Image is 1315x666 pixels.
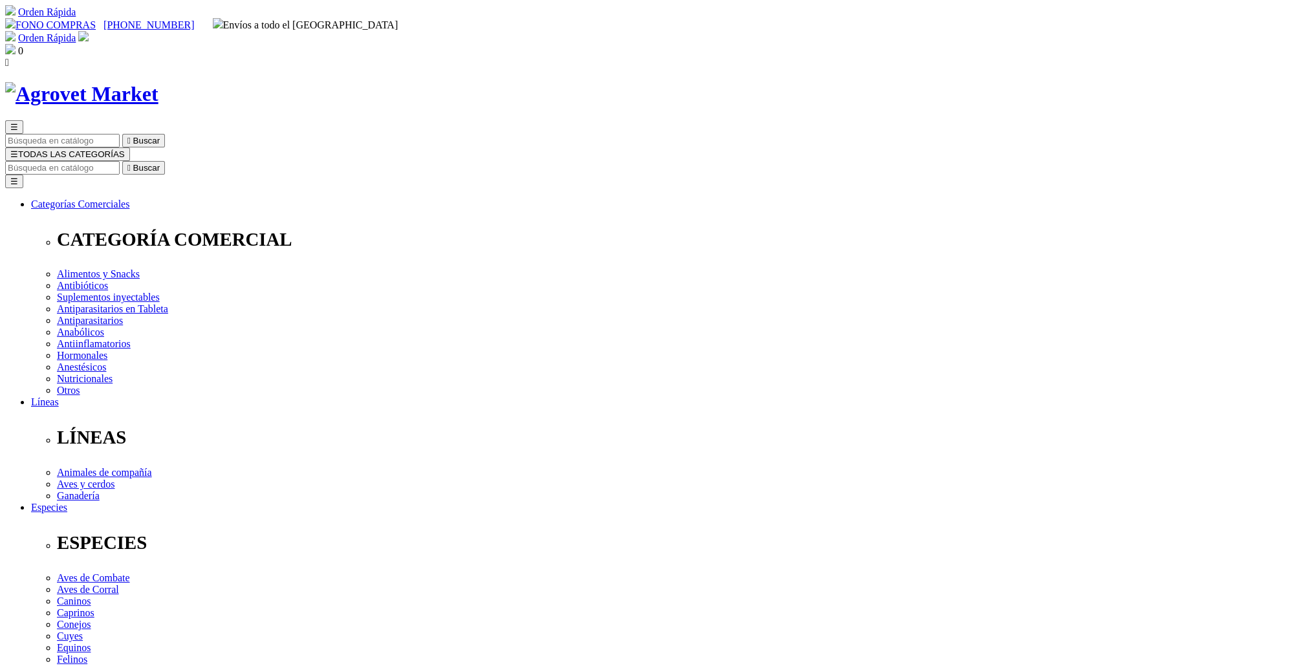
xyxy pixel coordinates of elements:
a: Antiparasitarios en Tableta [57,303,168,314]
a: Anestésicos [57,361,106,372]
a: Especies [31,502,67,513]
a: Antibióticos [57,280,108,291]
span: 0 [18,45,23,56]
a: Orden Rápida [18,32,76,43]
span: ☰ [10,122,18,132]
button:  Buscar [122,161,165,175]
a: Otros [57,385,80,396]
img: Agrovet Market [5,82,158,106]
a: Antiinflamatorios [57,338,131,349]
a: Nutricionales [57,373,113,384]
img: shopping-cart.svg [5,31,16,41]
img: delivery-truck.svg [213,18,223,28]
input: Buscar [5,134,120,147]
span: Envíos a todo el [GEOGRAPHIC_DATA] [213,19,398,30]
img: phone.svg [5,18,16,28]
button: ☰ [5,175,23,188]
p: CATEGORÍA COMERCIAL [57,229,1310,250]
img: shopping-cart.svg [5,5,16,16]
img: shopping-bag.svg [5,44,16,54]
a: Orden Rápida [18,6,76,17]
a: FONO COMPRAS [5,19,96,30]
img: user.svg [78,31,89,41]
iframe: Brevo live chat [6,526,223,660]
input: Buscar [5,161,120,175]
a: Antiparasitarios [57,315,123,326]
a: Ganadería [57,490,100,501]
a: [PHONE_NUMBER] [103,19,194,30]
span: Buscar [133,136,160,145]
a: Líneas [31,396,59,407]
button:  Buscar [122,134,165,147]
a: Categorías Comerciales [31,199,129,209]
p: LÍNEAS [57,427,1310,448]
i:  [127,163,131,173]
a: Felinos [57,654,87,665]
a: Anabólicos [57,327,104,338]
span: ☰ [10,149,18,159]
button: ☰TODAS LAS CATEGORÍAS [5,147,130,161]
i:  [5,57,9,68]
a: Aves y cerdos [57,478,114,489]
button: ☰ [5,120,23,134]
p: ESPECIES [57,532,1310,553]
i:  [127,136,131,145]
a: Acceda a su cuenta de cliente [78,32,89,43]
a: Suplementos inyectables [57,292,160,303]
a: Hormonales [57,350,107,361]
a: Animales de compañía [57,467,152,478]
span: Buscar [133,163,160,173]
a: Alimentos y Snacks [57,268,140,279]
